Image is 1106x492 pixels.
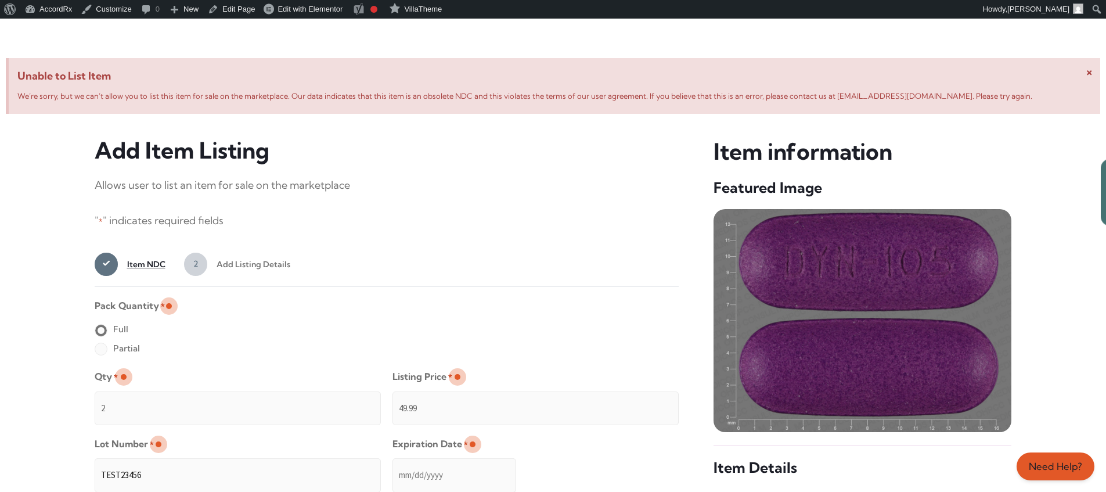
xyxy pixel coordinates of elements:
span: Add Listing Details [207,253,290,276]
span: Edit with Elementor [278,5,343,13]
h5: Item Details [714,458,1011,477]
span: 2 [184,253,207,276]
label: Full [95,320,128,339]
div: Focus keyphrase not set [370,6,377,13]
label: Partial [95,339,140,358]
span: 1 [95,253,118,276]
span: We’re sorry, but we can’t allow you to list this item for sale on the marketplace. Our data indic... [17,91,1032,100]
h3: Add Item Listing [95,137,679,164]
a: Need Help? [1017,453,1094,480]
label: Lot Number [95,434,154,454]
a: 1Item NDC [95,253,165,276]
h3: Item information [714,137,1011,167]
span: Unable to List Item [17,67,1091,85]
p: " " indicates required fields [95,211,679,231]
span: × [1086,64,1093,78]
label: Qty [95,367,118,386]
label: Expiration Date [392,434,468,454]
legend: Pack Quantity [95,296,165,315]
span: [PERSON_NAME] [1007,5,1069,13]
p: Allows user to list an item for sale on the marketplace [95,176,679,195]
h5: Featured Image [714,178,1011,197]
span: Item NDC [118,253,165,276]
label: Listing Price [392,367,452,386]
input: mm/dd/yyyy [392,458,516,492]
